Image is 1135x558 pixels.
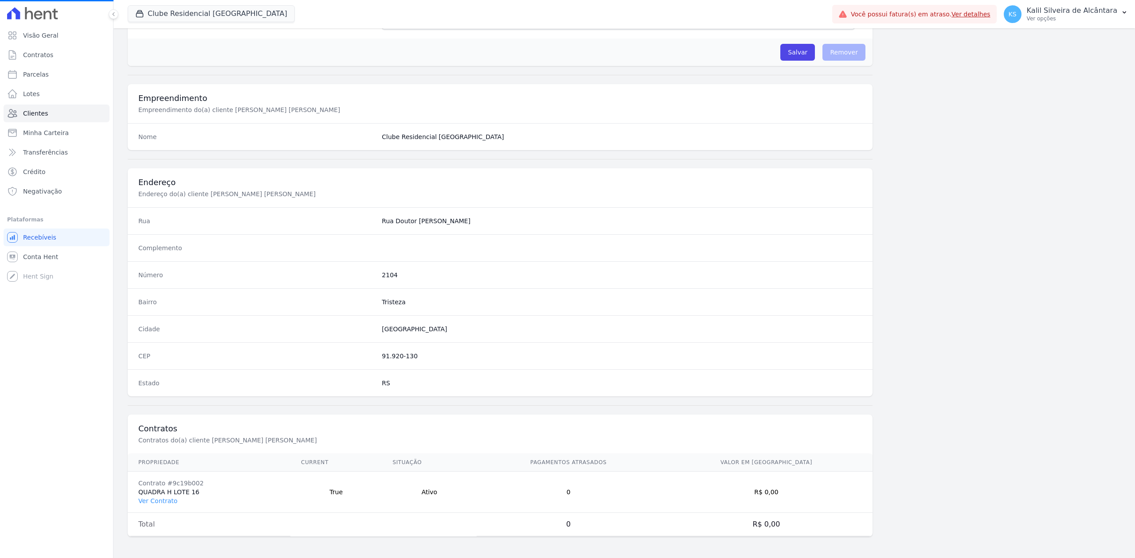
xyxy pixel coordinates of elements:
td: 0 [477,513,660,536]
td: Ativo [382,472,477,513]
h3: Endereço [138,177,862,188]
div: Plataformas [7,214,106,225]
td: R$ 0,00 [660,513,873,536]
dd: 91.920-130 [382,352,862,360]
a: Contratos [4,46,110,64]
span: Contratos [23,50,53,59]
span: Parcelas [23,70,49,79]
p: Empreendimento do(a) cliente [PERSON_NAME] [PERSON_NAME] [138,105,436,114]
h3: Contratos [138,423,862,434]
input: Salvar [780,44,815,61]
span: Visão Geral [23,31,59,40]
dt: Complemento [138,244,375,252]
dd: Tristeza [382,298,862,306]
td: QUADRA H LOTE 16 [128,472,290,513]
p: Endereço do(a) cliente [PERSON_NAME] [PERSON_NAME] [138,190,436,198]
span: Lotes [23,89,40,98]
a: Ver detalhes [951,11,990,18]
a: Parcelas [4,66,110,83]
a: Ver Contrato [138,497,177,504]
span: KS [1009,11,1017,17]
a: Crédito [4,163,110,181]
button: KS Kalil Silveira de Alcântara Ver opções [997,2,1135,27]
dt: Rua [138,217,375,225]
th: Situação [382,453,477,472]
span: Minha Carteira [23,128,69,137]
th: Valor em [GEOGRAPHIC_DATA] [660,453,873,472]
a: Conta Hent [4,248,110,266]
td: 0 [477,472,660,513]
a: Recebíveis [4,229,110,246]
span: Negativação [23,187,62,196]
dt: Nome [138,132,375,141]
span: Transferências [23,148,68,157]
a: Clientes [4,105,110,122]
span: Crédito [23,167,46,176]
dd: RS [382,379,862,387]
p: Ver opções [1027,15,1117,22]
td: True [290,472,382,513]
p: Kalil Silveira de Alcântara [1027,6,1117,15]
h3: Empreendimento [138,93,862,104]
span: Recebíveis [23,233,56,242]
td: Total [128,513,290,536]
dd: [GEOGRAPHIC_DATA] [382,325,862,333]
a: Visão Geral [4,27,110,44]
a: Lotes [4,85,110,103]
span: Você possui fatura(s) em atraso. [851,10,990,19]
p: Contratos do(a) cliente [PERSON_NAME] [PERSON_NAME] [138,436,436,445]
a: Minha Carteira [4,124,110,142]
dt: CEP [138,352,375,360]
dd: Clube Residencial [GEOGRAPHIC_DATA] [382,132,862,141]
dt: Número [138,271,375,279]
dt: Cidade [138,325,375,333]
th: Pagamentos Atrasados [477,453,660,472]
dt: Estado [138,379,375,387]
div: Contrato #9c19b002 [138,479,280,488]
button: Clube Residencial [GEOGRAPHIC_DATA] [128,5,295,22]
a: Negativação [4,182,110,200]
th: Propriedade [128,453,290,472]
dd: 2104 [382,271,862,279]
span: Conta Hent [23,252,58,261]
td: R$ 0,00 [660,472,873,513]
span: Remover [822,44,865,61]
dd: Rua Doutor [PERSON_NAME] [382,217,862,225]
span: Clientes [23,109,48,118]
dt: Bairro [138,298,375,306]
a: Transferências [4,143,110,161]
th: Current [290,453,382,472]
